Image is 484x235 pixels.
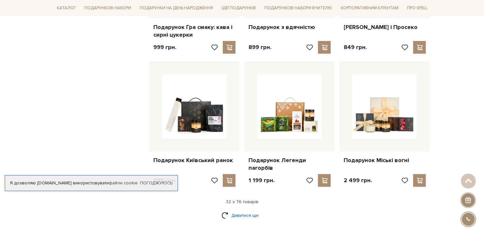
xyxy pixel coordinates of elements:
div: 32 з 76 товарів [52,199,432,205]
a: Дивитися ще [221,210,263,221]
p: 899 грн. [248,44,271,51]
a: Подарунок Гра смаку: кава і сирні цукерки [153,24,236,39]
a: Подарунок Легенди пагорбів [248,157,331,172]
a: Ідеї подарунків [219,3,258,13]
a: Подарунки на День народження [137,3,215,13]
p: 849 грн. [343,44,367,51]
a: Подарунок з вдячністю [248,24,331,31]
a: файли cookie [109,180,138,186]
a: Подарунок Київський ранок [153,157,236,164]
a: Погоджуюсь [140,180,172,186]
a: Про Spell [404,3,430,13]
div: Я дозволяю [DOMAIN_NAME] використовувати [5,180,178,186]
p: 1 199 грн. [248,177,274,184]
a: Подарунок Міські вогні [343,157,426,164]
a: Каталог [54,3,79,13]
a: Подарункові набори [82,3,134,13]
a: Корпоративним клієнтам [338,3,401,13]
p: 999 грн. [153,44,176,51]
p: 2 499 грн. [343,177,372,184]
a: Подарункові набори Вчителю [262,3,335,13]
a: [PERSON_NAME] і Просеко [343,24,426,31]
